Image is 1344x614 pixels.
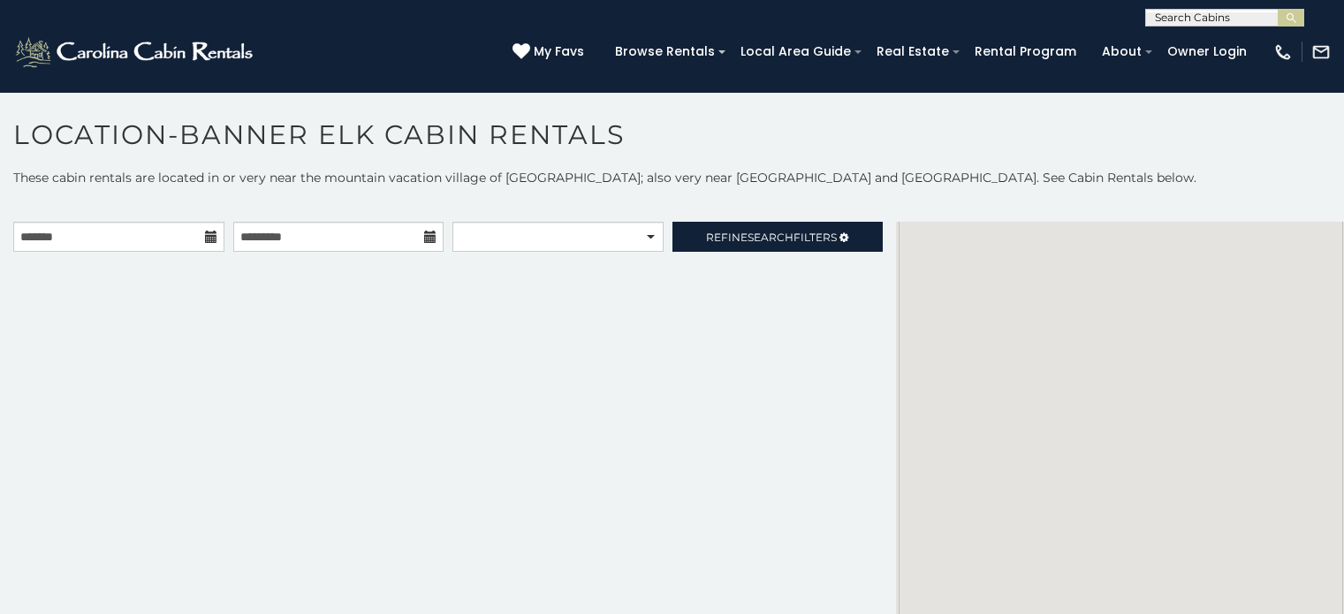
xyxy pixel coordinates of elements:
a: My Favs [513,42,588,62]
span: Search [748,231,793,244]
a: Real Estate [868,38,958,65]
a: RefineSearchFilters [672,222,884,252]
span: Refine Filters [706,231,837,244]
a: Rental Program [966,38,1085,65]
a: Owner Login [1158,38,1256,65]
a: Browse Rentals [606,38,724,65]
a: Local Area Guide [732,38,860,65]
img: phone-regular-white.png [1273,42,1293,62]
span: My Favs [534,42,584,61]
img: White-1-2.png [13,34,258,70]
img: mail-regular-white.png [1311,42,1331,62]
a: About [1093,38,1150,65]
